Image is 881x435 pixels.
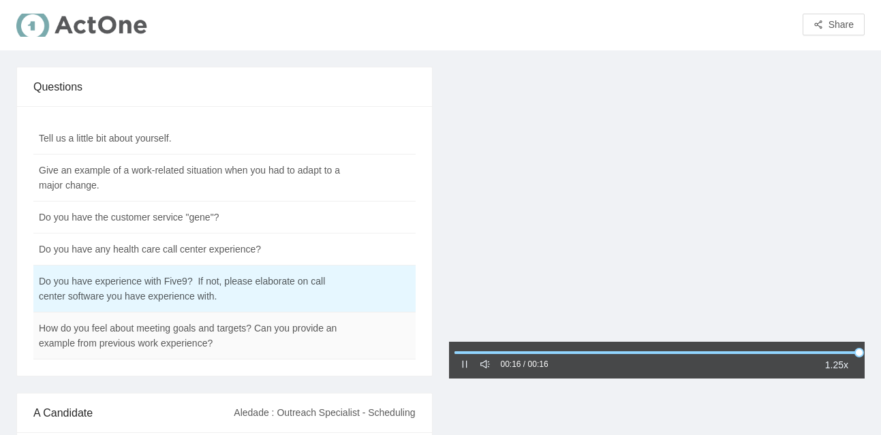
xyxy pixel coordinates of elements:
div: Aledade : Outreach Specialist - Scheduling [234,394,415,431]
span: share-alt [814,20,823,31]
td: Do you have the customer service "gene"? [33,202,347,233]
td: Do you have any health care call center experience? [33,233,347,265]
span: pause [460,359,469,369]
div: 00:16 / 00:16 [501,358,548,371]
button: share-altShare [803,14,865,35]
span: 1.25x [825,357,848,372]
img: ActOne [16,10,150,42]
span: Share [829,17,854,32]
td: Give an example of a work-related situation when you had to adapt to a major change. [33,155,347,202]
div: Questions [33,67,416,106]
td: Do you have experience with Five9? If not, please elaborate on call center software you have expe... [33,265,347,312]
span: sound [480,359,490,369]
td: How do you feel about meeting goals and targets? Can you provide an example from previous work ex... [33,312,347,359]
div: A Candidate [33,393,234,432]
td: Tell us a little bit about yourself. [33,123,347,155]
